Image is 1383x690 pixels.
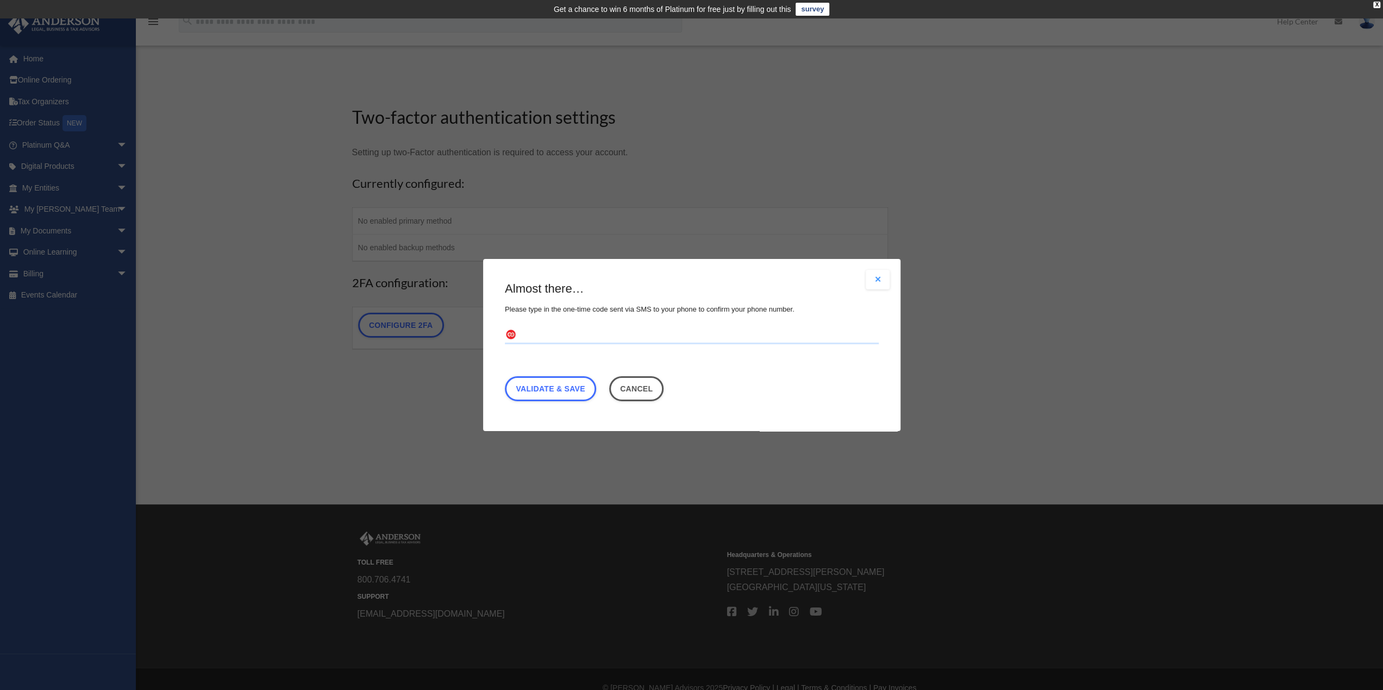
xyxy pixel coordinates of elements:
[796,3,829,16] a: survey
[505,376,596,401] a: Validate & Save
[1373,2,1380,8] div: close
[866,270,890,289] button: Close modal
[505,281,879,297] h3: Almost there…
[554,3,791,16] div: Get a chance to win 6 months of Platinum for free just by filling out this
[609,376,664,401] button: Close this dialog window
[505,303,879,316] p: Please type in the one-time code sent via SMS to your phone to confirm your phone number.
